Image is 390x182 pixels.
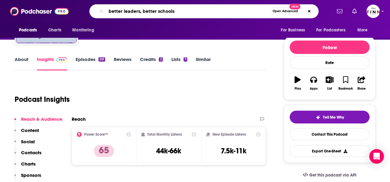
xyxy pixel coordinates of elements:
[290,41,370,54] button: Follow
[94,145,114,157] p: 65
[14,116,62,127] button: Reach & Audience
[367,5,380,18] span: Logged in as FINNMadison
[338,87,353,91] div: Bookmark
[310,87,318,91] div: Apps
[354,72,370,94] button: Share
[21,161,36,167] p: Charts
[290,56,370,69] div: Rate
[76,56,105,70] a: Episodes291
[21,150,41,155] p: Contacts
[159,57,163,62] div: 2
[15,56,28,70] a: About
[290,128,370,140] a: Contact This Podcast
[350,6,359,16] a: Show notifications dropdown
[21,139,35,145] p: Social
[21,127,39,133] p: Content
[316,115,320,120] img: tell me why sparkle
[369,149,384,164] div: Open Intercom Messenger
[357,87,366,91] div: Share
[184,57,187,62] div: 7
[281,26,305,34] span: For Business
[56,57,67,62] img: Podchaser Pro
[171,56,187,70] a: Lists7
[14,161,36,172] button: Charts
[37,56,67,70] a: InsightsPodchaser Pro
[290,111,370,123] button: tell me why sparkleTell Me Why
[15,95,70,104] h1: Podcast Insights
[15,24,45,36] button: open menu
[357,26,368,34] span: More
[312,24,354,36] button: open menu
[270,8,301,15] button: Open AdvancedNew
[295,87,301,91] div: Play
[106,6,270,16] input: Search podcasts, credits, & more...
[290,72,306,94] button: Play
[84,132,108,137] h2: Power Score™
[367,5,380,18] img: User Profile
[68,24,102,36] button: open menu
[289,4,300,9] span: New
[353,24,375,36] button: open menu
[327,87,332,91] div: List
[196,56,211,70] a: Similar
[335,6,345,16] a: Show notifications dropdown
[147,132,182,137] h2: Total Monthly Listens
[290,145,370,157] button: Export One-Sheet
[156,146,181,155] h3: 44k-66k
[140,56,163,70] a: Credits2
[114,56,131,70] a: Reviews
[14,127,39,139] button: Content
[273,10,298,13] span: Open Advanced
[221,146,246,155] h3: 7.5k-11k
[322,72,338,94] button: List
[338,72,353,94] button: Bookmark
[21,172,41,178] p: Sponsors
[98,57,105,62] div: 291
[48,26,61,34] span: Charts
[316,26,345,34] span: For Podcasters
[14,139,35,150] button: Social
[14,150,41,161] button: Contacts
[277,24,313,36] button: open menu
[72,26,94,34] span: Monitoring
[72,116,86,122] h2: Reach
[323,115,344,120] span: Tell Me Why
[21,116,62,122] p: Reach & Audience
[19,26,37,34] span: Podcasts
[367,5,380,18] button: Show profile menu
[44,24,65,36] a: Charts
[213,132,246,137] h2: New Episode Listens
[10,5,69,17] img: Podchaser - Follow, Share and Rate Podcasts
[89,4,319,18] div: Search podcasts, credits, & more...
[309,173,356,178] span: Get this podcast via API
[306,72,321,94] button: Apps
